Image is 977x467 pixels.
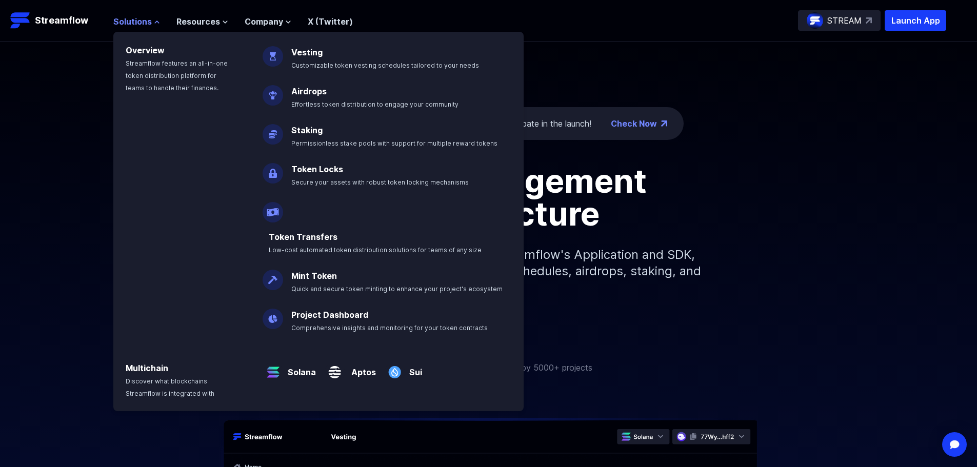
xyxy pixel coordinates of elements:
a: Token Transfers [269,232,337,242]
img: Project Dashboard [263,300,283,329]
img: Token Locks [263,155,283,184]
img: Vesting [263,38,283,67]
button: Resources [176,15,228,28]
a: Multichain [126,363,168,373]
span: Secure your assets with robust token locking mechanisms [291,178,469,186]
img: Streamflow Logo [10,10,31,31]
img: top-right-arrow.png [661,120,667,127]
a: Aptos [345,358,376,378]
img: Mint Token [263,261,283,290]
span: Solutions [113,15,152,28]
img: top-right-arrow.svg [866,17,872,24]
div: Open Intercom Messenger [942,432,967,457]
a: Check Now [611,117,657,130]
a: X (Twitter) [308,16,353,27]
a: Vesting [291,47,323,57]
span: Comprehensive insights and monitoring for your token contracts [291,324,488,332]
img: Aptos [324,354,345,382]
a: Streamflow [10,10,103,31]
img: Solana [263,354,284,382]
button: Solutions [113,15,160,28]
a: Overview [126,45,165,55]
span: Customizable token vesting schedules tailored to your needs [291,62,479,69]
a: Token Locks [291,164,343,174]
a: Sui [405,358,422,378]
p: Trusted by 5000+ projects [490,361,592,374]
span: Company [245,15,283,28]
a: Staking [291,125,323,135]
span: Resources [176,15,220,28]
span: Streamflow features an all-in-one token distribution platform for teams to handle their finances. [126,59,228,92]
span: Effortless token distribution to engage your community [291,100,458,108]
a: Airdrops [291,86,327,96]
p: STREAM [827,14,862,27]
p: Streamflow [35,13,88,28]
a: Solana [284,358,316,378]
img: streamflow-logo-circle.png [807,12,823,29]
span: Low-cost automated token distribution solutions for teams of any size [269,246,482,254]
img: Payroll [263,194,283,222]
span: Discover what blockchains Streamflow is integrated with [126,377,214,397]
button: Launch App [885,10,946,31]
a: Mint Token [291,271,337,281]
img: Sui [384,354,405,382]
span: Permissionless stake pools with support for multiple reward tokens [291,139,497,147]
a: STREAM [798,10,881,31]
button: Company [245,15,291,28]
a: Project Dashboard [291,310,368,320]
span: Quick and secure token minting to enhance your project's ecosystem [291,285,503,293]
img: Staking [263,116,283,145]
img: Airdrops [263,77,283,106]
